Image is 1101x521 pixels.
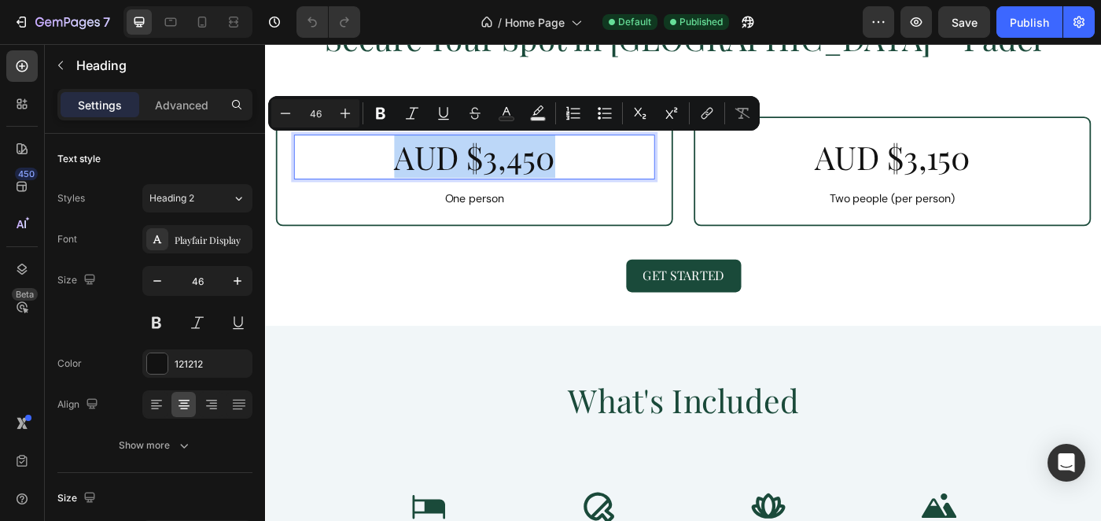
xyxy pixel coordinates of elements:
div: Beta [12,288,38,301]
span: Heading 2 [149,191,194,205]
span: Default [618,15,651,29]
p: 7 [103,13,110,31]
h2: What's Included [169,377,775,427]
p: Heading [76,56,246,75]
div: Styles [57,191,85,205]
div: Open Intercom Messenger [1048,444,1085,482]
p: Two people (per person) [506,167,910,183]
iframe: Design area [265,44,1101,521]
div: Show more [119,438,192,453]
div: Size [57,270,99,291]
p: Advanced [155,97,208,113]
p: Settings [78,97,122,113]
div: Size [57,488,99,509]
div: Text style [57,152,101,166]
h2: AUD $3,150 [504,102,911,153]
div: Undo/Redo [296,6,360,38]
div: Editor contextual toolbar [268,96,760,131]
button: 7 [6,6,117,38]
span: Published [679,15,723,29]
span: / [498,14,502,31]
a: Get Started [407,243,537,280]
button: Publish [996,6,1062,38]
div: Color [57,357,82,371]
div: Font [57,232,77,246]
button: Show more [57,431,252,460]
div: Playfair Display [175,233,249,247]
p: Get Started [426,253,518,271]
div: Align [57,394,101,416]
div: 121212 [175,357,249,371]
span: Save [952,16,978,29]
div: Publish [1010,14,1049,31]
button: Heading 2 [142,184,252,212]
button: Save [938,6,990,38]
div: 450 [15,168,38,180]
span: Home Page [505,14,565,31]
